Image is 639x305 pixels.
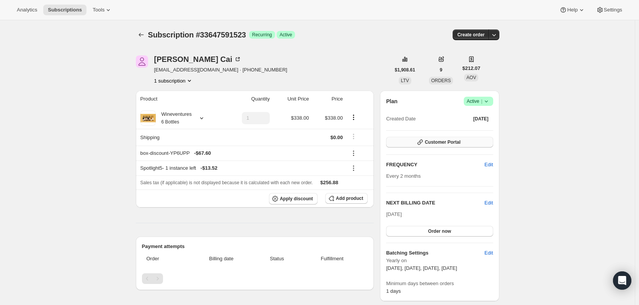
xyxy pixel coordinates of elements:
div: Wineventures [156,110,192,126]
span: Help [567,7,577,13]
span: Customer Portal [425,139,460,145]
button: $1,908.61 [390,65,420,75]
span: $212.07 [462,65,480,72]
div: [PERSON_NAME] Cai [154,55,241,63]
span: Billing date [190,255,253,263]
th: Product [136,91,223,107]
span: ORDERS [431,78,451,83]
span: $338.00 [291,115,309,121]
span: - $67.60 [194,149,211,157]
span: $0.00 [331,135,343,140]
span: LTV [401,78,409,83]
span: Sales tax (if applicable) is not displayed because it is calculated with each new order. [140,180,313,185]
button: Edit [484,199,493,207]
button: Add product [325,193,368,204]
div: Spotlight5 - 1 instance left [140,164,343,172]
th: Quantity [223,91,272,107]
button: Shipping actions [347,132,360,141]
div: box-discount-YP6UPP [140,149,343,157]
h2: Payment attempts [142,243,368,250]
button: Product actions [347,113,360,122]
button: Product actions [154,77,193,84]
button: Apply discount [269,193,318,204]
button: Customer Portal [386,137,493,148]
button: Subscriptions [136,29,147,40]
button: Create order [453,29,489,40]
h2: FREQUENCY [386,161,484,169]
th: Unit Price [272,91,311,107]
button: Subscriptions [43,5,86,15]
span: Active [280,32,292,38]
span: $1,908.61 [395,67,415,73]
span: Active [467,97,490,105]
span: Yearly on [386,257,493,264]
span: Every 2 months [386,173,421,179]
span: Analytics [17,7,37,13]
div: Open Intercom Messenger [613,271,631,290]
span: | [481,98,482,104]
button: Edit [480,159,497,171]
span: Add product [336,195,363,201]
span: Edit [484,249,493,257]
span: Subscriptions [48,7,82,13]
span: Edit [484,161,493,169]
span: Created Date [386,115,416,123]
button: Settings [592,5,627,15]
span: [DATE] [473,116,489,122]
span: Status [258,255,297,263]
button: [DATE] [469,114,493,124]
span: - $13.52 [201,164,217,172]
th: Shipping [136,129,223,146]
span: $338.00 [325,115,343,121]
span: Tools [93,7,104,13]
nav: Pagination [142,273,368,284]
span: Order now [428,228,451,234]
button: Edit [480,247,497,259]
span: [DATE] [386,211,402,217]
span: Create order [457,32,484,38]
span: [DATE], [DATE], [DATE], [DATE] [386,265,457,271]
span: Fulfillment [301,255,363,263]
span: [EMAIL_ADDRESS][DOMAIN_NAME] · [PHONE_NUMBER] [154,66,287,74]
span: Recurring [252,32,272,38]
th: Price [311,91,346,107]
th: Order [142,250,188,267]
button: Help [555,5,590,15]
span: AOV [466,75,476,80]
span: Settings [604,7,622,13]
button: Order now [386,226,493,237]
button: 9 [435,65,447,75]
h6: Batching Settings [386,249,484,257]
small: 6 Bottles [161,119,179,125]
span: 9 [440,67,442,73]
h2: Plan [386,97,398,105]
span: 1 days [386,288,401,294]
h2: NEXT BILLING DATE [386,199,484,207]
button: Tools [88,5,117,15]
span: $256.88 [320,180,338,185]
span: Amy Cai [136,55,148,68]
button: Analytics [12,5,42,15]
span: Minimum days between orders [386,280,493,287]
span: Apply discount [280,196,313,202]
span: Subscription #33647591523 [148,31,246,39]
